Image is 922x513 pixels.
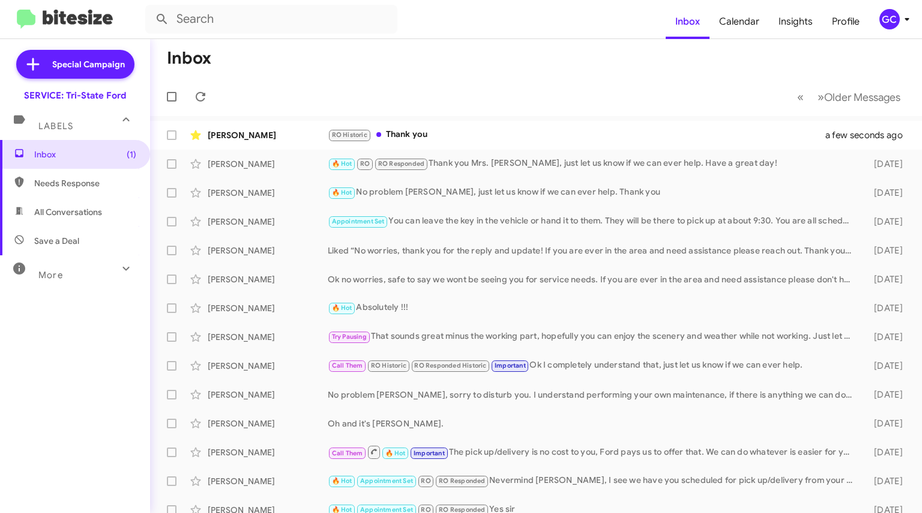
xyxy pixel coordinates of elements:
[208,129,328,141] div: [PERSON_NAME]
[371,362,406,369] span: RO Historic
[332,160,352,168] span: 🔥 Hot
[414,449,445,457] span: Important
[879,9,900,29] div: GC
[208,244,328,256] div: [PERSON_NAME]
[859,389,912,401] div: [DATE]
[360,160,370,168] span: RO
[859,475,912,487] div: [DATE]
[859,158,912,170] div: [DATE]
[328,330,859,344] div: That sounds great minus the working part, hopefully you can enjoy the scenery and weather while n...
[34,148,136,160] span: Inbox
[208,187,328,199] div: [PERSON_NAME]
[208,273,328,285] div: [PERSON_NAME]
[859,216,912,228] div: [DATE]
[34,206,102,218] span: All Conversations
[208,331,328,343] div: [PERSON_NAME]
[208,475,328,487] div: [PERSON_NAME]
[666,4,710,39] a: Inbox
[710,4,769,39] a: Calendar
[859,331,912,343] div: [DATE]
[332,477,352,485] span: 🔥 Hot
[859,187,912,199] div: [DATE]
[328,389,859,401] div: No problem [PERSON_NAME], sorry to disturb you. I understand performing your own maintenance, if ...
[840,129,912,141] div: a few seconds ago
[328,244,859,256] div: Liked “No worries, thank you for the reply and update! If you are ever in the area and need assis...
[414,362,486,369] span: RO Responded Historic
[869,9,909,29] button: GC
[332,362,363,369] span: Call Them
[208,360,328,372] div: [PERSON_NAME]
[385,449,406,457] span: 🔥 Hot
[328,445,859,460] div: The pick up/delivery is no cost to you, Ford pays us to offer that. We can do whatever is easier ...
[208,446,328,458] div: [PERSON_NAME]
[328,417,859,430] div: Oh and it's [PERSON_NAME].
[332,333,367,341] span: Try Pausing
[791,85,908,109] nav: Page navigation example
[328,157,859,171] div: Thank you Mrs. [PERSON_NAME], just let us know if we can ever help. Have a great day!
[495,362,526,369] span: Important
[16,50,134,79] a: Special Campaign
[818,90,824,105] span: »
[332,304,352,312] span: 🔥 Hot
[859,273,912,285] div: [DATE]
[208,389,328,401] div: [PERSON_NAME]
[859,360,912,372] div: [DATE]
[208,302,328,314] div: [PERSON_NAME]
[859,244,912,256] div: [DATE]
[822,4,869,39] a: Profile
[421,477,430,485] span: RO
[208,417,328,430] div: [PERSON_NAME]
[38,270,63,281] span: More
[167,49,211,68] h1: Inbox
[859,446,912,458] div: [DATE]
[859,417,912,430] div: [DATE]
[328,214,859,228] div: You can leave the key in the vehicle or hand it to them. They will be there to pick up at about 9...
[328,301,859,315] div: Absolutely !!!
[208,216,328,228] div: [PERSON_NAME]
[127,148,136,160] span: (1)
[328,359,859,372] div: Ok I completely understand that, just let us know if we can ever help.
[328,128,840,142] div: Thank you
[332,217,385,225] span: Appointment Set
[145,5,397,34] input: Search
[332,189,352,196] span: 🔥 Hot
[360,477,413,485] span: Appointment Set
[24,90,126,102] div: SERVICE: Tri-State Ford
[439,477,485,485] span: RO Responded
[769,4,822,39] a: Insights
[52,58,125,70] span: Special Campaign
[859,302,912,314] div: [DATE]
[797,90,804,105] span: «
[328,474,859,488] div: Nevermind [PERSON_NAME], I see we have you scheduled for pick up/delivery from your [STREET_ADDRE...
[824,91,900,104] span: Older Messages
[34,177,136,189] span: Needs Response
[208,158,328,170] div: [PERSON_NAME]
[378,160,424,168] span: RO Responded
[38,121,73,132] span: Labels
[332,131,367,139] span: RO Historic
[328,186,859,199] div: No problem [PERSON_NAME], just let us know if we can ever help. Thank you
[328,273,859,285] div: Ok no worries, safe to say we wont be seeing you for service needs. If you are ever in the area a...
[810,85,908,109] button: Next
[332,449,363,457] span: Call Them
[34,235,79,247] span: Save a Deal
[790,85,811,109] button: Previous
